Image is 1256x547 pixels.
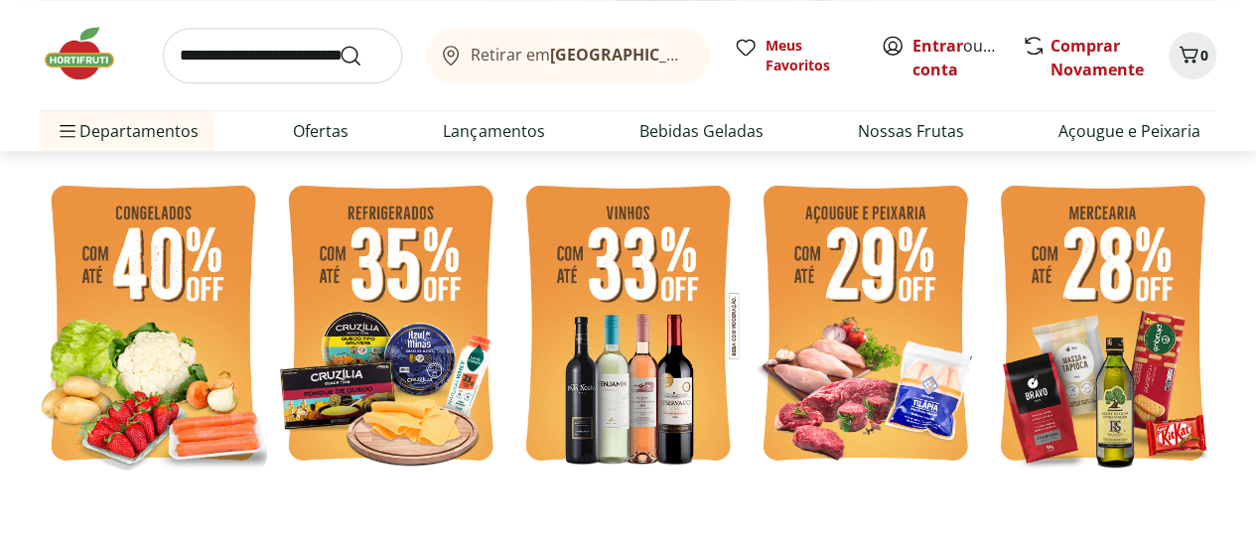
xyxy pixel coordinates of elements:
b: [GEOGRAPHIC_DATA]/[GEOGRAPHIC_DATA] [550,44,885,66]
a: Lançamentos [443,119,544,143]
span: Meus Favoritos [766,36,857,75]
a: Meus Favoritos [734,36,857,75]
a: Criar conta [912,35,1022,80]
span: Retirar em [471,46,690,64]
a: Entrar [912,35,963,57]
button: Submit Search [339,44,386,68]
img: Hortifruti [40,24,139,83]
a: Ofertas [293,119,349,143]
button: Menu [56,107,79,155]
a: Açougue e Peixaria [1058,119,1200,143]
img: açougue [752,174,979,478]
img: vinho [514,174,742,478]
a: Bebidas Geladas [639,119,764,143]
input: search [163,28,402,83]
button: Retirar em[GEOGRAPHIC_DATA]/[GEOGRAPHIC_DATA] [426,28,710,83]
span: ou [912,34,1001,81]
button: Carrinho [1169,32,1216,79]
img: feira [40,174,267,478]
a: Comprar Novamente [1050,35,1144,80]
img: refrigerados [277,174,504,478]
span: Departamentos [56,107,199,155]
img: mercearia [989,174,1216,478]
span: 0 [1200,46,1208,65]
a: Nossas Frutas [858,119,964,143]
